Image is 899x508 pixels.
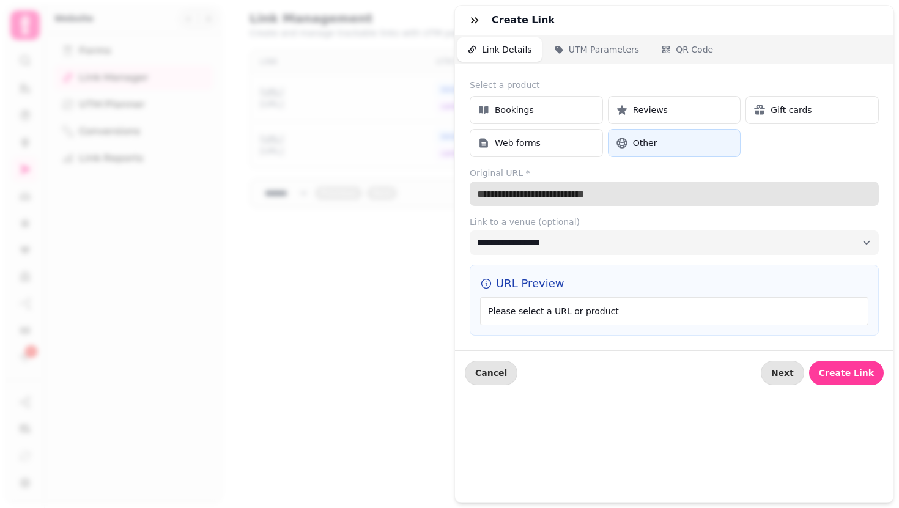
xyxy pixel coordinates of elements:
[470,129,603,157] button: Web forms
[771,104,812,116] span: Gift cards
[676,43,713,56] span: QR Code
[761,361,804,385] button: Next
[470,96,603,124] button: Bookings
[633,104,668,116] span: Reviews
[819,369,874,377] span: Create Link
[495,104,534,116] span: Bookings
[608,96,741,124] button: Reviews
[745,96,879,124] button: Gift cards
[633,137,657,149] span: Other
[470,79,879,91] label: Select a product
[492,13,560,28] h3: Create Link
[771,369,794,377] span: Next
[465,361,517,385] button: Cancel
[809,361,884,385] button: Create Link
[608,129,741,157] button: Other
[569,43,639,56] span: UTM Parameters
[482,43,532,56] span: Link Details
[470,216,879,228] label: Link to a venue (optional)
[480,297,868,325] div: Please select a URL or product
[495,137,541,149] span: Web forms
[475,369,507,377] span: Cancel
[480,275,868,292] h3: URL Preview
[470,167,879,179] label: Original URL *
